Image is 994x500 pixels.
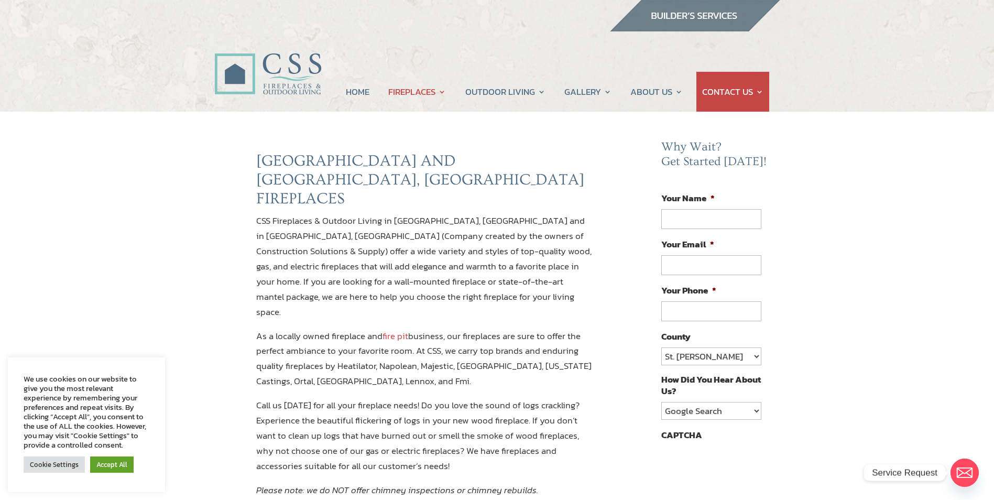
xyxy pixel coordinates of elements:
p: As a locally owned fireplace and business, our fireplaces are sure to offer the perfect ambiance ... [256,329,593,398]
a: GALLERY [564,72,611,112]
a: fire pit [383,329,408,343]
label: County [661,331,691,342]
a: HOME [346,72,369,112]
p: CSS Fireplaces & Outdoor Living in [GEOGRAPHIC_DATA], [GEOGRAPHIC_DATA] and in [GEOGRAPHIC_DATA],... [256,213,593,328]
iframe: reCAPTCHA [661,446,821,487]
a: OUTDOOR LIVING [465,72,545,112]
h2: [GEOGRAPHIC_DATA] AND [GEOGRAPHIC_DATA], [GEOGRAPHIC_DATA] FIREPLACES [256,151,593,213]
a: FIREPLACES [388,72,446,112]
p: Call us [DATE] for all your fireplace needs! Do you love the sound of logs crackling? Experience ... [256,398,593,483]
a: builder services construction supply [609,21,780,35]
img: CSS Fireplaces & Outdoor Living (Formerly Construction Solutions & Supply)- Jacksonville Ormond B... [214,24,321,100]
a: Cookie Settings [24,456,85,473]
div: We use cookies on our website to give you the most relevant experience by remembering your prefer... [24,374,149,450]
em: Please note: we do NOT offer chimney inspections or chimney rebuilds. [256,483,538,497]
h2: Why Wait? Get Started [DATE]! [661,140,769,174]
label: How Did You Hear About Us? [661,374,761,397]
a: Accept All [90,456,134,473]
a: CONTACT US [702,72,763,112]
label: CAPTCHA [661,429,702,441]
label: Your Email [661,238,714,250]
a: Email [951,459,979,487]
a: ABOUT US [630,72,683,112]
label: Your Name [661,192,715,204]
label: Your Phone [661,285,716,296]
